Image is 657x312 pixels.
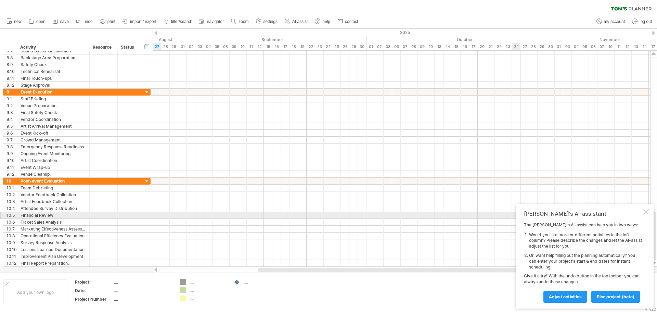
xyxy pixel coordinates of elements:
[426,43,435,50] div: Friday, 10 October 2025
[7,157,17,164] div: 9.10
[7,54,17,61] div: 8.8
[170,43,178,50] div: Friday, 29 August 2025
[520,43,529,50] div: Monday, 27 October 2025
[171,19,192,24] span: filter/search
[7,205,17,212] div: 10.4
[74,17,95,26] a: undo
[21,171,86,177] div: Venue Cleanup.
[366,36,563,43] div: October 2025
[21,191,86,198] div: Vendor Feedback Collection
[21,185,86,191] div: Team Debriefing
[640,19,652,24] span: log out
[51,17,71,26] a: save
[7,219,17,225] div: 10.6
[529,43,538,50] div: Tuesday, 28 October 2025
[572,43,580,50] div: Tuesday, 4 November 2025
[7,191,17,198] div: 10.2
[263,19,278,24] span: settings
[401,43,409,50] div: Tuesday, 7 October 2025
[187,43,195,50] div: Tuesday, 2 September 2025
[332,43,341,50] div: Thursday, 25 September 2025
[345,19,358,24] span: contact
[21,75,86,82] div: Final Touch-ups
[7,164,17,171] div: 9.11
[384,43,392,50] div: Friday, 3 October 2025
[221,43,230,50] div: Monday, 8 September 2025
[7,96,17,102] div: 9.1
[229,17,250,26] a: zoom
[435,43,443,50] div: Monday, 13 October 2025
[529,253,642,270] li: Or, want help filling out the planning automatically? You can enter your project's start & end da...
[524,222,642,302] div: The [PERSON_NAME]'s AI-assist can help you in two ways: Give it a try! With the undo button in th...
[409,43,418,50] div: Wednesday, 8 October 2025
[21,96,86,102] div: Staff Briefing
[375,43,384,50] div: Thursday, 2 October 2025
[7,123,17,129] div: 9.5
[7,246,17,253] div: 10.10
[7,48,17,54] div: 8.7
[595,17,627,26] a: my account
[7,198,17,205] div: 10.3
[3,279,67,305] div: Add your own logo
[7,89,17,95] div: 9
[21,226,86,232] div: Marketing Effectiveness Assessment
[630,17,654,26] a: log out
[5,17,24,26] a: new
[21,212,86,219] div: Financial Review
[461,43,469,50] div: Thursday, 16 October 2025
[7,171,17,177] div: 9.12
[93,44,114,51] div: Resource
[21,102,86,109] div: Venue Preparation
[21,61,86,68] div: Safety Check
[21,68,86,75] div: Technical Rehearsal
[21,198,86,205] div: Artist Feedback Collection
[130,19,156,24] span: import / export
[190,279,227,285] div: ....
[190,287,227,293] div: ....
[529,232,642,249] li: Would you like more or different activities in the left column? Please describe the changes and l...
[292,19,308,24] span: AI assist
[495,43,503,50] div: Wednesday, 22 October 2025
[503,43,512,50] div: Thursday, 23 October 2025
[83,19,93,24] span: undo
[255,43,264,50] div: Friday, 12 September 2025
[546,43,555,50] div: Thursday, 30 October 2025
[283,17,310,26] a: AI assist
[21,48,86,54] div: Sound System Installation
[75,296,113,302] div: Project Number
[21,130,86,136] div: Event Kick-off
[486,43,495,50] div: Tuesday, 21 October 2025
[21,109,86,116] div: Final Safety Check
[7,116,17,123] div: 9.4
[606,43,615,50] div: Monday, 10 November 2025
[645,307,656,312] div: v 422
[254,17,280,26] a: settings
[98,17,117,26] a: print
[21,233,86,239] div: Operational Efficiency Evaluation
[7,130,17,136] div: 9.6
[7,109,17,116] div: 9.3
[358,43,366,50] div: Tuesday, 30 September 2025
[21,164,86,171] div: Event Wrap-up
[615,43,623,50] div: Tuesday, 11 November 2025
[21,219,86,225] div: Ticket Sales Analysis
[21,123,86,129] div: Artist Arrival Management
[549,294,582,299] span: Adjust activities
[195,43,204,50] div: Wednesday, 3 September 2025
[36,19,46,24] span: open
[21,253,86,260] div: Improvement Plan Development
[512,43,520,50] div: Friday, 24 October 2025
[7,185,17,191] div: 10.1
[153,43,161,50] div: Wednesday, 27 August 2025
[7,137,17,143] div: 9.7
[315,43,324,50] div: Tuesday, 23 September 2025
[443,43,452,50] div: Tuesday, 14 October 2025
[589,43,597,50] div: Thursday, 6 November 2025
[178,36,366,43] div: September 2025
[7,178,17,184] div: 10
[107,19,115,24] span: print
[563,43,572,50] div: Monday, 3 November 2025
[247,43,255,50] div: Thursday, 11 September 2025
[60,19,69,24] span: save
[469,43,478,50] div: Friday, 17 October 2025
